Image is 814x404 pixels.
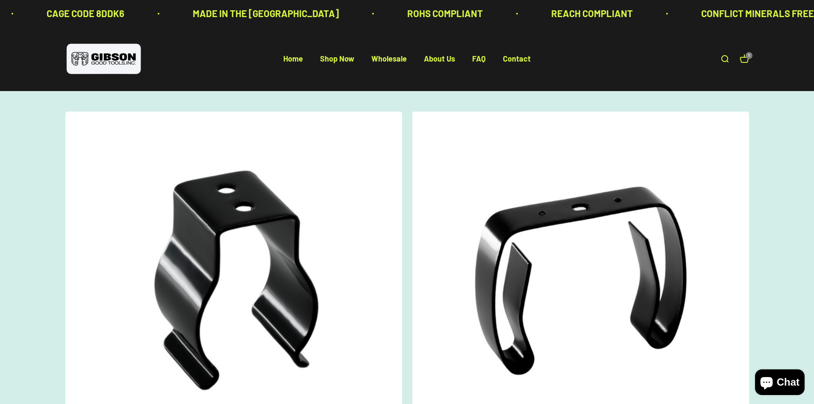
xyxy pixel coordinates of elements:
p: ROHS COMPLIANT [401,6,477,21]
a: About Us [424,54,455,64]
cart-count: 1 [746,52,752,59]
a: Contact [503,54,531,64]
p: CONFLICT MINERALS FREE [695,6,808,21]
a: Wholesale [371,54,407,64]
a: Home [283,54,303,64]
a: FAQ [472,54,486,64]
p: MADE IN THE [GEOGRAPHIC_DATA] [187,6,333,21]
a: Shop Now [320,54,354,64]
p: CAGE CODE 8DDK6 [41,6,118,21]
inbox-online-store-chat: Shopify online store chat [752,369,807,397]
p: REACH COMPLIANT [545,6,627,21]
